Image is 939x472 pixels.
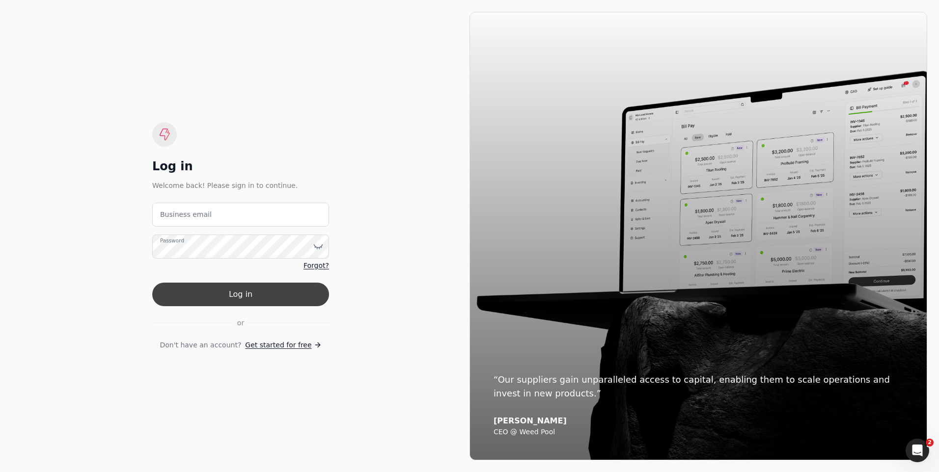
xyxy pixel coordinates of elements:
[245,340,321,350] a: Get started for free
[160,340,241,350] span: Don't have an account?
[906,439,929,462] iframe: Intercom live chat
[237,318,244,328] span: or
[494,416,903,426] div: [PERSON_NAME]
[926,439,934,446] span: 2
[245,340,311,350] span: Get started for free
[304,261,329,271] a: Forgot?
[494,428,903,437] div: CEO @ Weed Pool
[494,373,903,400] div: “Our suppliers gain unparalleled access to capital, enabling them to scale operations and invest ...
[160,236,184,244] label: Password
[152,180,329,191] div: Welcome back! Please sign in to continue.
[152,283,329,306] button: Log in
[160,210,212,220] label: Business email
[152,158,329,174] div: Log in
